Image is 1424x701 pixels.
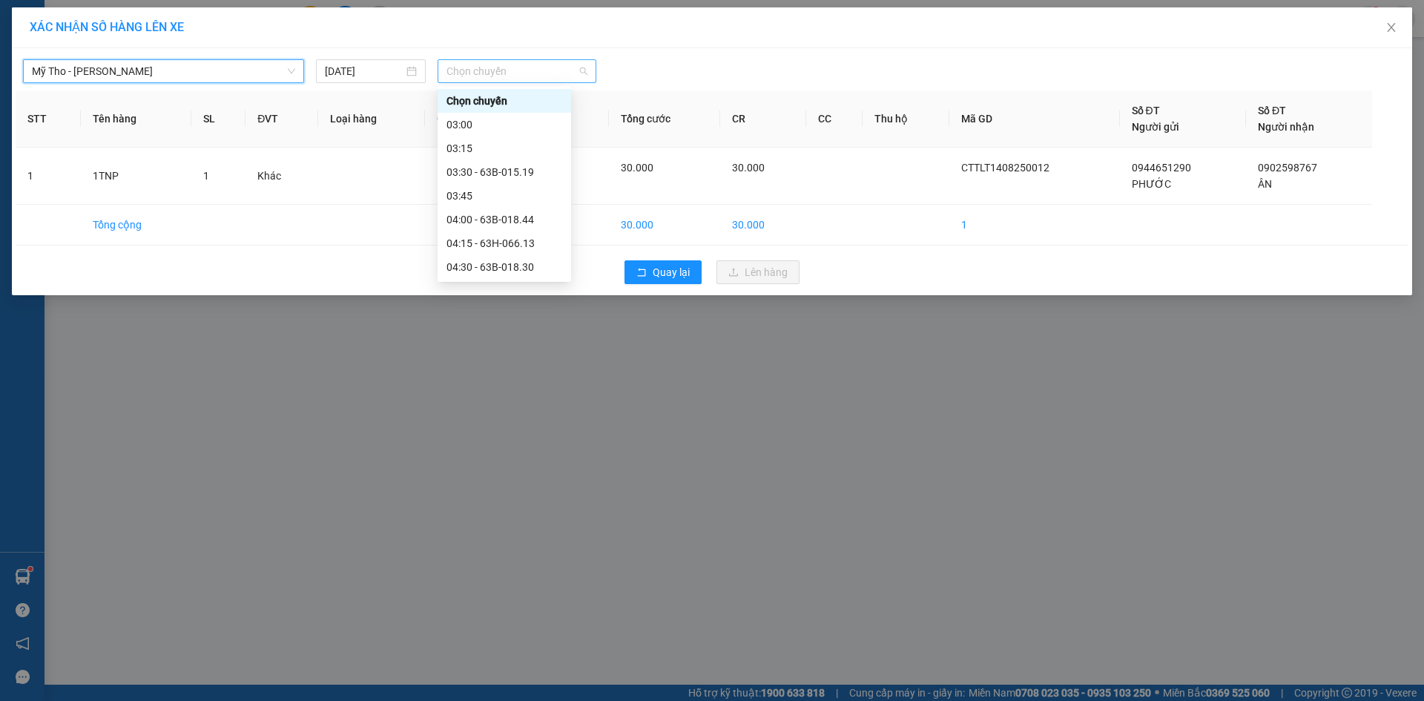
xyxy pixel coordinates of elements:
th: ĐVT [245,90,317,148]
text: CTTLT1408250012 [69,70,270,96]
span: Số ĐT [1132,105,1160,116]
span: XÁC NHẬN SỐ HÀNG LÊN XE [30,20,184,34]
div: [PERSON_NAME] [8,106,330,145]
td: Tổng cộng [81,205,191,246]
span: ÂN [1258,178,1272,190]
button: Close [1371,7,1412,49]
span: Người nhận [1258,121,1314,133]
div: 03:30 - 63B-015.19 [446,164,562,180]
input: 14/08/2025 [325,63,403,79]
th: Thu hộ [863,90,949,148]
span: rollback [636,267,647,279]
div: 03:45 [446,188,562,204]
span: Quay lại [653,264,690,280]
div: 04:00 - 63B-018.44 [446,211,562,228]
div: Chọn chuyến [446,93,562,109]
td: 1 [949,205,1120,246]
th: Loại hàng [318,90,425,148]
span: 30.000 [621,162,653,174]
div: 04:30 - 63B-018.30 [446,259,562,275]
span: CTTLT1408250012 [961,162,1049,174]
span: Chọn chuyến [446,60,587,82]
th: Mã GD [949,90,1120,148]
th: CR [720,90,806,148]
th: Tên hàng [81,90,191,148]
th: SL [191,90,245,148]
span: PHƯỚC [1132,178,1171,190]
span: Người gửi [1132,121,1179,133]
td: Khác [245,148,317,205]
span: 0902598767 [1258,162,1317,174]
div: 03:15 [446,140,562,157]
button: uploadLên hàng [716,260,800,284]
td: 1TNP [81,148,191,205]
div: Chọn chuyến [438,89,571,113]
span: Mỹ Tho - Hồ Chí Minh [32,60,295,82]
th: STT [16,90,81,148]
td: 30.000 [720,205,806,246]
div: 04:15 - 63H-066.13 [446,235,562,251]
th: CC [806,90,863,148]
td: 30.000 [609,205,721,246]
th: Tổng cước [609,90,721,148]
div: 03:00 [446,116,562,133]
span: 30.000 [732,162,765,174]
span: 0944651290 [1132,162,1191,174]
button: rollbackQuay lại [624,260,702,284]
th: Ghi chú [425,90,515,148]
td: 1 [16,148,81,205]
span: 1 [203,170,209,182]
span: close [1385,22,1397,33]
span: Số ĐT [1258,105,1286,116]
